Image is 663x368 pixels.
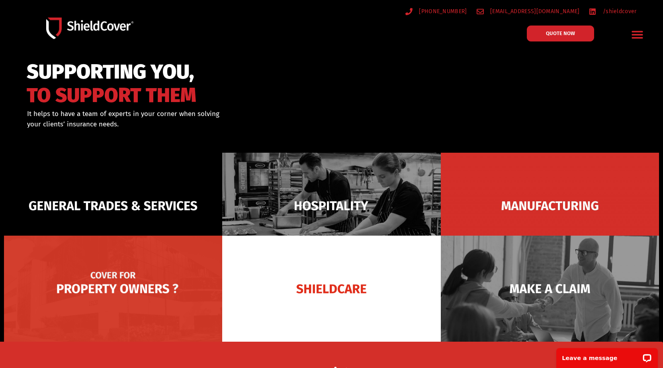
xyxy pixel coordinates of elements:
[527,26,594,41] a: QUOTE NOW
[546,31,575,36] span: QUOTE NOW
[589,6,636,16] a: /shieldcover
[27,109,372,129] div: It helps to have a team of experts in your corner when solving
[405,6,467,16] a: [PHONE_NUMBER]
[27,119,372,130] p: your clients’ insurance needs.
[417,6,467,16] span: [PHONE_NUMBER]
[628,25,647,44] div: Menu Toggle
[46,18,133,39] img: Shield-Cover-Underwriting-Australia-logo-full
[488,6,579,16] span: [EMAIL_ADDRESS][DOMAIN_NAME]
[477,6,580,16] a: [EMAIL_ADDRESS][DOMAIN_NAME]
[27,64,196,80] span: SUPPORTING YOU,
[601,6,637,16] span: /shieldcover
[551,343,663,368] iframe: LiveChat chat widget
